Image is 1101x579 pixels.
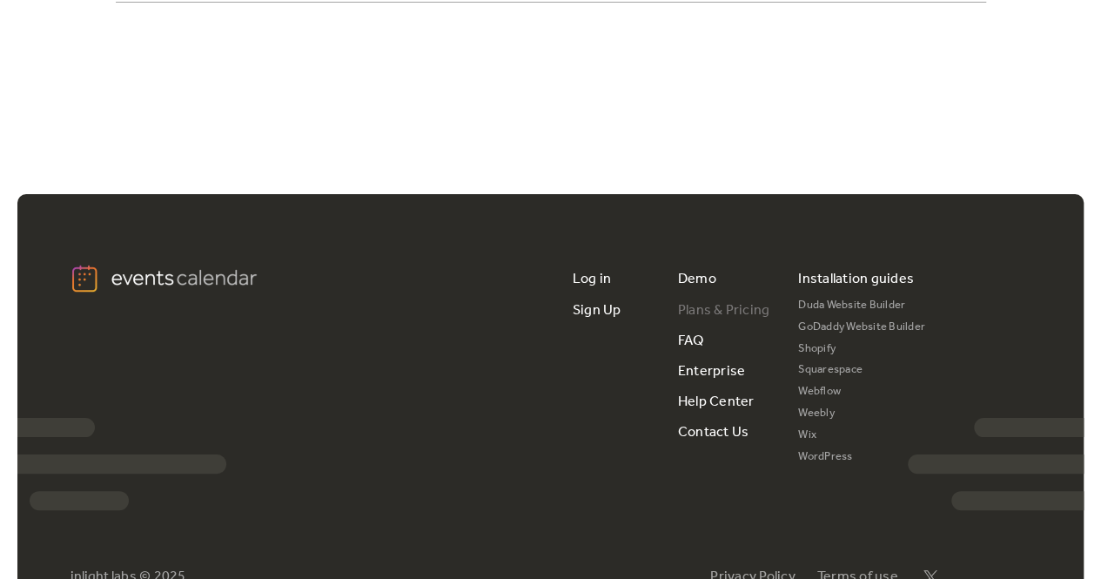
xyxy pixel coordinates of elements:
[798,381,925,403] a: Webflow
[798,425,925,447] a: Wix
[678,326,704,356] a: FAQ
[798,403,925,425] a: Weebly
[798,447,925,468] a: WordPress
[798,317,925,339] a: GoDaddy Website Builder
[678,295,770,326] a: Plans & Pricing
[798,339,925,360] a: Shopify
[678,417,749,448] a: Contact Us
[678,264,716,294] a: Demo
[798,360,925,381] a: Squarespace
[678,356,745,387] a: Enterprise
[573,264,611,294] a: Log in
[798,264,914,294] div: Installation guides
[678,387,755,417] a: Help Center
[573,295,621,326] a: Sign Up
[798,295,925,317] a: Duda Website Builder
